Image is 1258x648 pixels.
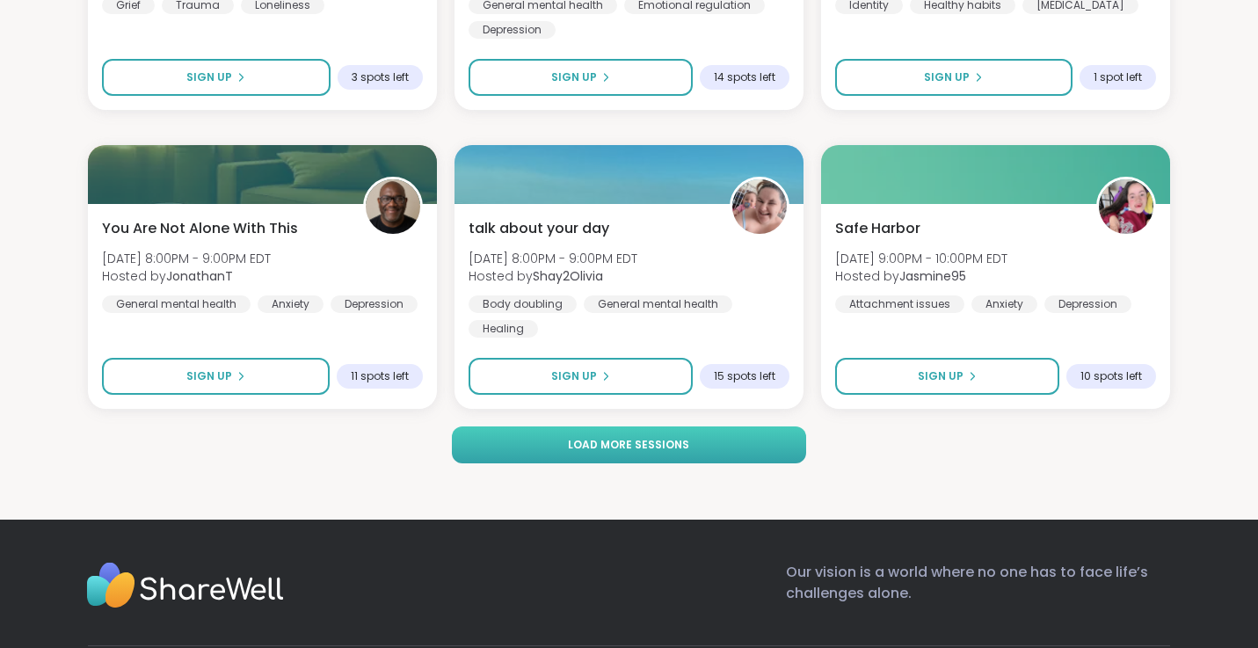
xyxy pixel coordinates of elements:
[102,295,251,313] div: General mental health
[469,295,577,313] div: Body doubling
[258,295,324,313] div: Anxiety
[86,562,284,613] img: Sharewell
[102,218,298,239] span: You Are Not Alone With This
[102,358,330,395] button: Sign Up
[166,267,233,285] b: JonathanT
[918,368,963,384] span: Sign Up
[469,267,637,285] span: Hosted by
[351,369,409,383] span: 11 spots left
[452,426,805,463] button: Load more sessions
[732,179,787,234] img: Shay2Olivia
[584,295,732,313] div: General mental health
[899,267,966,285] b: Jasmine95
[352,70,409,84] span: 3 spots left
[102,267,271,285] span: Hosted by
[971,295,1037,313] div: Anxiety
[1099,179,1153,234] img: Jasmine95
[102,59,331,96] button: Sign Up
[835,250,1007,267] span: [DATE] 9:00PM - 10:00PM EDT
[469,21,556,39] div: Depression
[714,70,775,84] span: 14 spots left
[1080,369,1142,383] span: 10 spots left
[186,69,232,85] span: Sign Up
[331,295,418,313] div: Depression
[924,69,970,85] span: Sign Up
[786,562,1170,617] p: Our vision is a world where no one has to face life’s challenges alone.
[469,358,693,395] button: Sign Up
[1044,295,1131,313] div: Depression
[469,59,693,96] button: Sign Up
[835,59,1073,96] button: Sign Up
[1094,70,1142,84] span: 1 spot left
[835,295,964,313] div: Attachment issues
[469,320,538,338] div: Healing
[533,267,603,285] b: Shay2Olivia
[102,250,271,267] span: [DATE] 8:00PM - 9:00PM EDT
[551,368,597,384] span: Sign Up
[366,179,420,234] img: JonathanT
[186,368,232,384] span: Sign Up
[469,250,637,267] span: [DATE] 8:00PM - 9:00PM EDT
[835,218,920,239] span: Safe Harbor
[568,437,689,453] span: Load more sessions
[835,267,1007,285] span: Hosted by
[551,69,597,85] span: Sign Up
[835,358,1059,395] button: Sign Up
[469,218,609,239] span: talk about your day
[714,369,775,383] span: 15 spots left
